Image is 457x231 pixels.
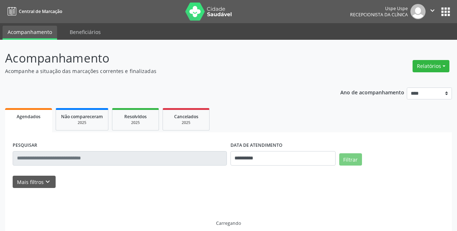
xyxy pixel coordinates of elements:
span: Central de Marcação [19,8,62,14]
label: DATA DE ATENDIMENTO [230,140,283,151]
button: apps [439,5,452,18]
span: Resolvidos [124,114,147,120]
a: Beneficiários [65,26,106,38]
span: Cancelados [174,114,198,120]
p: Acompanhe a situação das marcações correntes e finalizadas [5,67,318,75]
div: 2025 [168,120,204,125]
span: Não compareceram [61,114,103,120]
button: Filtrar [339,153,362,166]
span: Recepcionista da clínica [350,12,408,18]
label: PESQUISAR [13,140,37,151]
div: Carregando [216,220,241,226]
p: Ano de acompanhamento [340,87,404,97]
i: keyboard_arrow_down [44,178,52,186]
a: Acompanhamento [3,26,57,40]
div: 2025 [61,120,103,125]
div: Uspe Uspe [350,5,408,12]
p: Acompanhamento [5,49,318,67]
a: Central de Marcação [5,5,62,17]
span: Agendados [17,114,40,120]
img: img [410,4,426,19]
button: Mais filtroskeyboard_arrow_down [13,176,56,188]
i:  [428,7,436,14]
button: Relatórios [413,60,449,72]
button:  [426,4,439,19]
div: 2025 [117,120,154,125]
